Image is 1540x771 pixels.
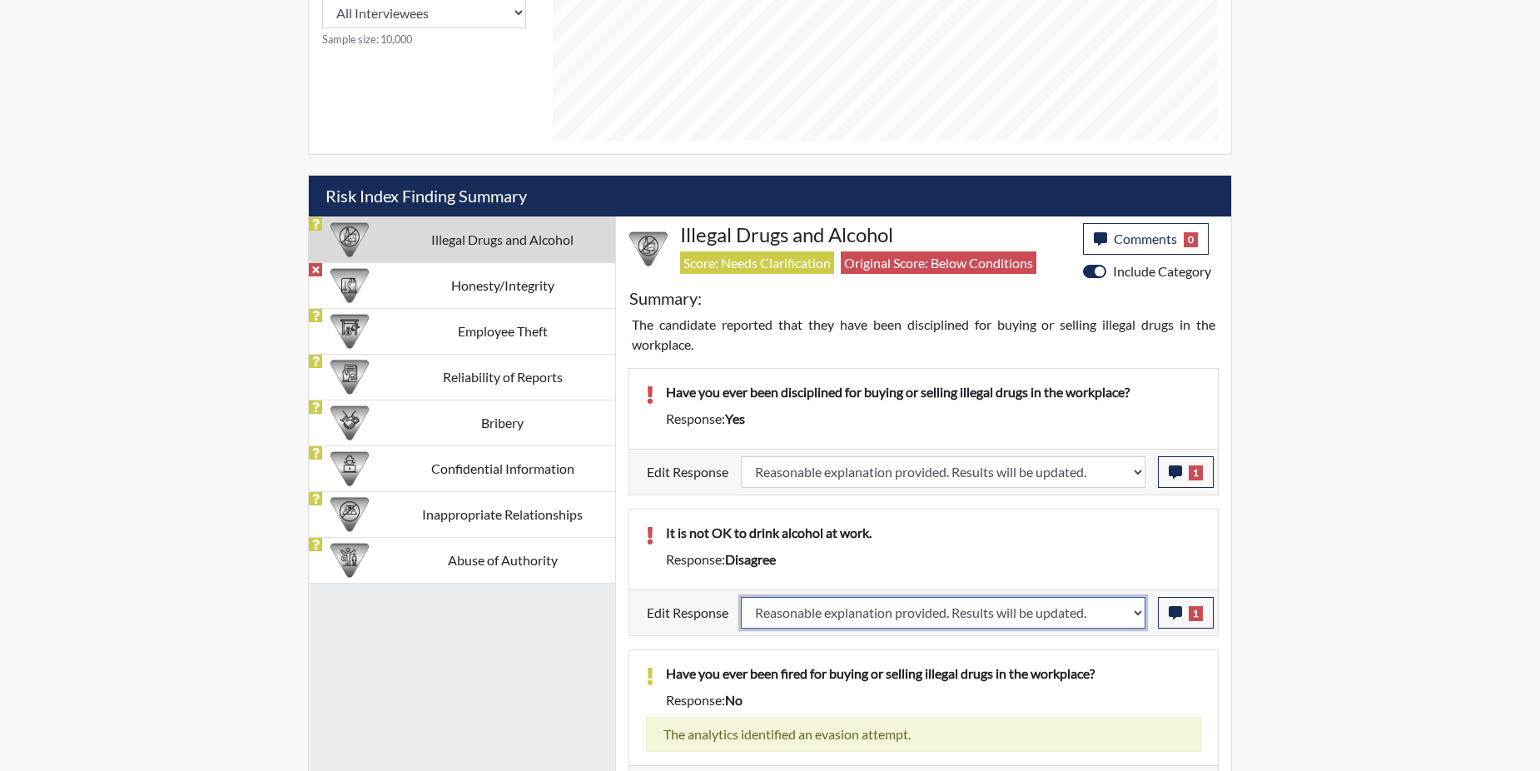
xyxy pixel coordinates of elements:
td: Abuse of Authority [390,537,615,583]
img: CATEGORY%20ICON-03.c5611939.png [330,404,369,442]
label: Edit Response [647,597,728,629]
span: 1 [1189,465,1203,480]
td: Honesty/Integrity [390,262,615,308]
img: CATEGORY%20ICON-12.0f6f1024.png [330,221,369,259]
p: It is not OK to drink alcohol at work. [666,523,1201,543]
div: The analytics identified an evasion attempt. [646,717,1201,752]
label: Edit Response [647,456,728,488]
span: 1 [1189,606,1203,621]
img: CATEGORY%20ICON-07.58b65e52.png [330,312,369,351]
h5: Summary: [629,288,702,308]
img: CATEGORY%20ICON-11.a5f294f4.png [330,266,369,305]
td: Inappropriate Relationships [390,491,615,537]
span: Original Score: Below Conditions [841,251,1036,274]
div: Update the test taker's response, the change might impact the score [728,456,1158,488]
button: Comments0 [1083,223,1209,255]
div: Response: [653,409,1214,429]
img: CATEGORY%20ICON-05.742ef3c8.png [330,450,369,488]
div: Response: [653,550,1214,570]
img: CATEGORY%20ICON-20.4a32fe39.png [330,358,369,396]
td: Confidential Information [390,445,615,491]
button: 1 [1158,456,1214,488]
div: Response: [653,690,1214,710]
label: Include Category [1113,261,1211,281]
img: CATEGORY%20ICON-14.139f8ef7.png [330,495,369,534]
span: Comments [1114,231,1177,246]
img: CATEGORY%20ICON-12.0f6f1024.png [629,230,668,268]
h5: Risk Index Finding Summary [309,176,1231,216]
td: Bribery [390,400,615,445]
td: Illegal Drugs and Alcohol [390,216,615,262]
td: Reliability of Reports [390,354,615,400]
p: Have you ever been disciplined for buying or selling illegal drugs in the workplace? [666,382,1201,402]
p: Have you ever been fired for buying or selling illegal drugs in the workplace? [666,664,1201,684]
span: disagree [725,551,776,567]
small: Sample size: 10,000 [322,32,526,47]
p: The candidate reported that they have been disciplined for buying or selling illegal drugs in the... [632,315,1215,355]
span: 0 [1184,232,1198,247]
button: 1 [1158,597,1214,629]
img: CATEGORY%20ICON-01.94e51fac.png [330,541,369,579]
h4: Illegal Drugs and Alcohol [680,223,1071,247]
span: Score: Needs Clarification [680,251,834,274]
div: Update the test taker's response, the change might impact the score [728,597,1158,629]
span: yes [725,410,745,426]
span: no [725,692,743,708]
td: Employee Theft [390,308,615,354]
